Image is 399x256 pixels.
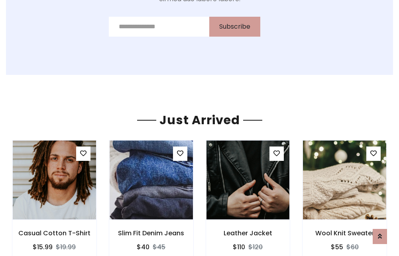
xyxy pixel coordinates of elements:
h6: $110 [233,243,245,251]
h6: $15.99 [33,243,53,251]
del: $60 [346,242,359,252]
h6: Slim Fit Denim Jeans [109,229,193,237]
del: $19.99 [56,242,76,252]
h6: Leather Jacket [206,229,290,237]
h6: $55 [331,243,343,251]
span: Just Arrived [156,111,243,129]
h6: Wool Knit Sweater [303,229,387,237]
button: Subscribe [209,17,260,37]
del: $120 [248,242,263,252]
h6: Casual Cotton T-Shirt [12,229,96,237]
del: $45 [153,242,165,252]
h6: $40 [137,243,149,251]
